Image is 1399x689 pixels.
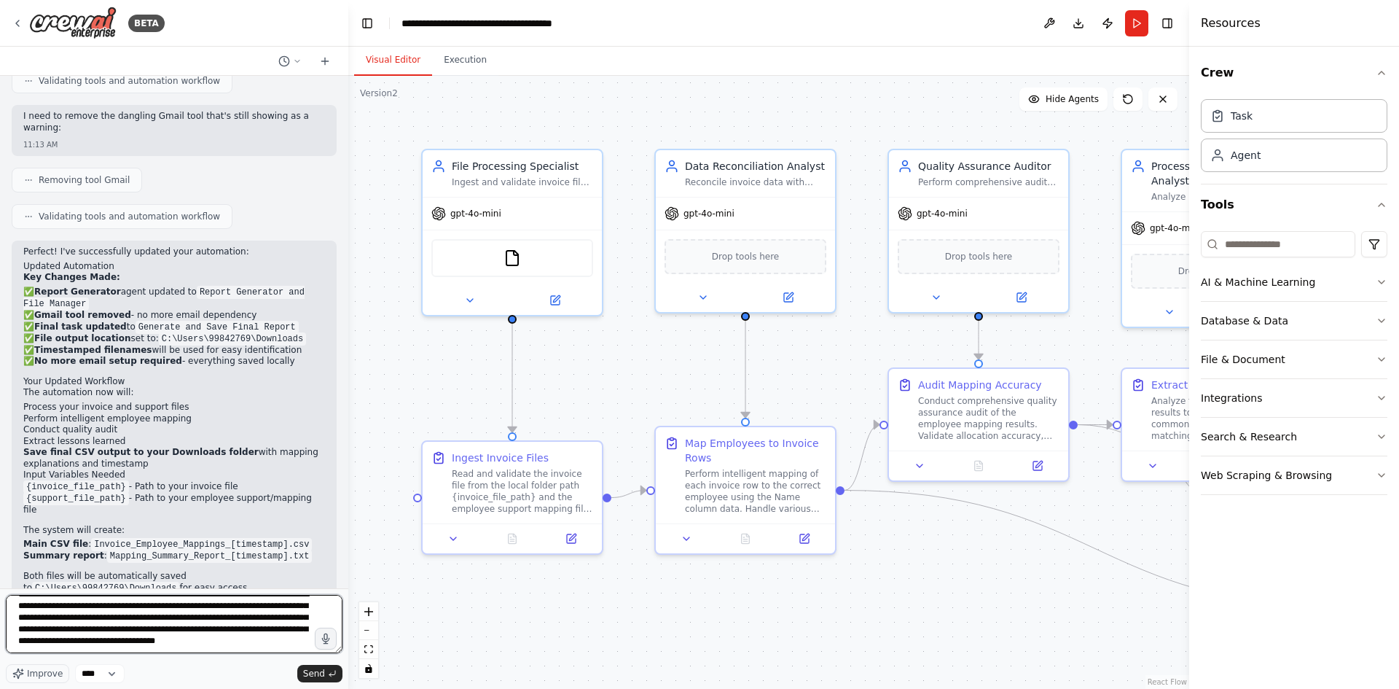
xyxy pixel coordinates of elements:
[1151,159,1293,188] div: Process Improvement Analyst
[1078,418,1113,432] g: Edge from ac0099d4-f651-4bfd-86a0-74a746185c57 to b7e8a03e-ea5f-40b9-9430-117d28879e63
[887,149,1070,314] div: Quality Assurance AuditorPerform comprehensive audits on invoice-to-employee mappings to ensure a...
[654,149,836,314] div: Data Reconciliation AnalystReconcile invoice data with employee support files and perform intelli...
[91,538,312,551] code: Invoice_Employee_Mappings_[timestamp].csv
[1201,302,1387,340] button: Database & Data
[1201,225,1387,507] div: Tools
[917,208,968,219] span: gpt-4o-mini
[918,395,1059,442] div: Conduct comprehensive quality assurance audit of the employee mapping results. Validate allocatio...
[23,550,104,561] strong: Summary report
[1201,379,1387,417] button: Integrations
[136,321,299,334] code: Generate and Save Final Report
[1231,109,1253,123] div: Task
[450,208,501,219] span: gpt-4o-mini
[359,659,378,678] button: toggle interactivity
[948,457,1010,475] button: No output available
[715,530,777,548] button: No output available
[359,640,378,659] button: fit view
[432,45,498,76] button: Execution
[685,468,826,515] div: Perform intelligent mapping of each invoice row to the correct employee using the Name column dat...
[1231,148,1261,163] div: Agent
[1201,15,1261,32] h4: Resources
[1148,678,1187,686] a: React Flow attribution
[654,426,836,555] div: Map Employees to Invoice RowsPerform intelligent mapping of each invoice row to the correct emplo...
[34,356,182,366] strong: No more email setup required
[971,321,986,359] g: Edge from f1ca06ec-f7a4-451e-a2ba-6e0c40445b14 to ac0099d4-f651-4bfd-86a0-74a746185c57
[27,668,63,680] span: Improve
[1046,93,1099,105] span: Hide Agents
[1178,264,1246,279] span: Drop tools here
[313,52,337,70] button: Start a new chat
[29,7,117,39] img: Logo
[23,424,325,436] li: Conduct quality audit
[23,525,325,537] p: The system will create:
[421,149,603,316] div: File Processing SpecialistIngest and validate invoice files from local folders and support mappin...
[1201,93,1387,184] div: Crew
[23,492,129,505] code: {support_file_path}
[1201,340,1387,378] button: File & Document
[39,211,220,222] span: Validating tools and automation workflow
[354,45,432,76] button: Visual Editor
[683,208,734,219] span: gpt-4o-mini
[128,15,165,32] div: BETA
[1201,275,1315,289] div: AI & Machine Learning
[845,418,879,498] g: Edge from 077df4da-455d-46b3-86f6-a02d70253831 to ac0099d4-f651-4bfd-86a0-74a746185c57
[303,668,325,680] span: Send
[1201,184,1387,225] button: Tools
[23,539,325,550] li: :
[505,324,520,432] g: Edge from ebd03c85-5ee6-4372-8d9f-009ddd1b78fb to 99277494-6d63-4bc5-8f5c-d58e97afd998
[315,628,337,650] button: Click to speak your automation idea
[360,87,398,99] div: Version 2
[1181,457,1243,475] button: No output available
[359,602,378,621] button: zoom in
[1201,468,1332,483] div: Web Scraping & Browsing
[359,621,378,640] button: zoom out
[945,249,1013,264] span: Drop tools here
[1201,429,1297,444] div: Search & Research
[32,582,179,595] code: C:\Users\99842769\Downloads
[23,261,325,273] h2: Updated Automation
[23,356,325,367] li: ✅ - everything saved locally
[23,402,325,413] li: Process your invoice and support files
[1151,378,1276,392] div: Extract Lessons Learned
[23,272,120,282] strong: Key Changes Made:
[1121,149,1303,328] div: Process Improvement AnalystAnalyze mapping results and audit findings to identify patterns, impro...
[918,378,1042,392] div: Audit Mapping Accuracy
[23,387,325,399] p: The automation now will:
[918,159,1059,174] div: Quality Assurance Auditor
[1121,367,1303,482] div: Extract Lessons LearnedAnalyze the mapping and audit results to identify patterns, common issues,...
[887,367,1070,482] div: Audit Mapping AccuracyConduct comprehensive quality assurance audit of the employee mapping resul...
[23,539,88,549] strong: Main CSV file
[421,440,603,555] div: Ingest Invoice FilesRead and validate the invoice file from the local folder path {invoice_file_p...
[514,292,596,309] button: Open in side panel
[845,483,1346,615] g: Edge from 077df4da-455d-46b3-86f6-a02d70253831 to 194834d4-e7a2-4924-ba56-9303af8f4d7b
[482,530,544,548] button: No output available
[39,75,220,87] span: Validating tools and automation workflow
[1151,395,1293,442] div: Analyze the mapping and audit results to identify patterns, common issues, successful matching st...
[23,111,325,133] p: I need to remove the dangling Gmail tool that's still showing as a warning:
[712,249,780,264] span: Drop tools here
[23,345,325,357] li: ✅ will be used for easy identification
[23,481,325,493] li: - Path to your invoice file
[23,480,129,494] code: {invoice_file_path}
[23,287,325,310] li: ✅ agent updated to
[23,310,325,322] li: ✅ - no more email dependency
[1157,13,1177,34] button: Hide right sidebar
[159,332,306,346] code: C:\Users\99842769\Downloads
[6,664,69,683] button: Improve
[611,483,646,505] g: Edge from 99277494-6d63-4bc5-8f5c-d58e97afd998 to 077df4da-455d-46b3-86f6-a02d70253831
[357,13,377,34] button: Hide left sidebar
[34,333,131,343] strong: File output location
[685,176,826,188] div: Reconcile invoice data with employee support files and perform intelligent mapping of invoice row...
[34,322,127,332] strong: Final task updated
[34,345,152,355] strong: Timestamped filenames
[1019,87,1108,111] button: Hide Agents
[401,16,565,31] nav: breadcrumb
[1150,222,1201,234] span: gpt-4o-mini
[23,413,325,425] li: Perform intelligent employee mapping
[23,286,305,311] code: Report Generator and File Manager
[1012,457,1062,475] button: Open in side panel
[107,550,313,563] code: Mapping_Summary_Report_[timestamp].txt
[738,321,753,418] g: Edge from 54a19f20-c147-4cb0-be64-4644d0d73faf to 077df4da-455d-46b3-86f6-a02d70253831
[273,52,307,70] button: Switch to previous chat
[452,468,593,515] div: Read and validate the invoice file from the local folder path {invoice_file_path} and the employe...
